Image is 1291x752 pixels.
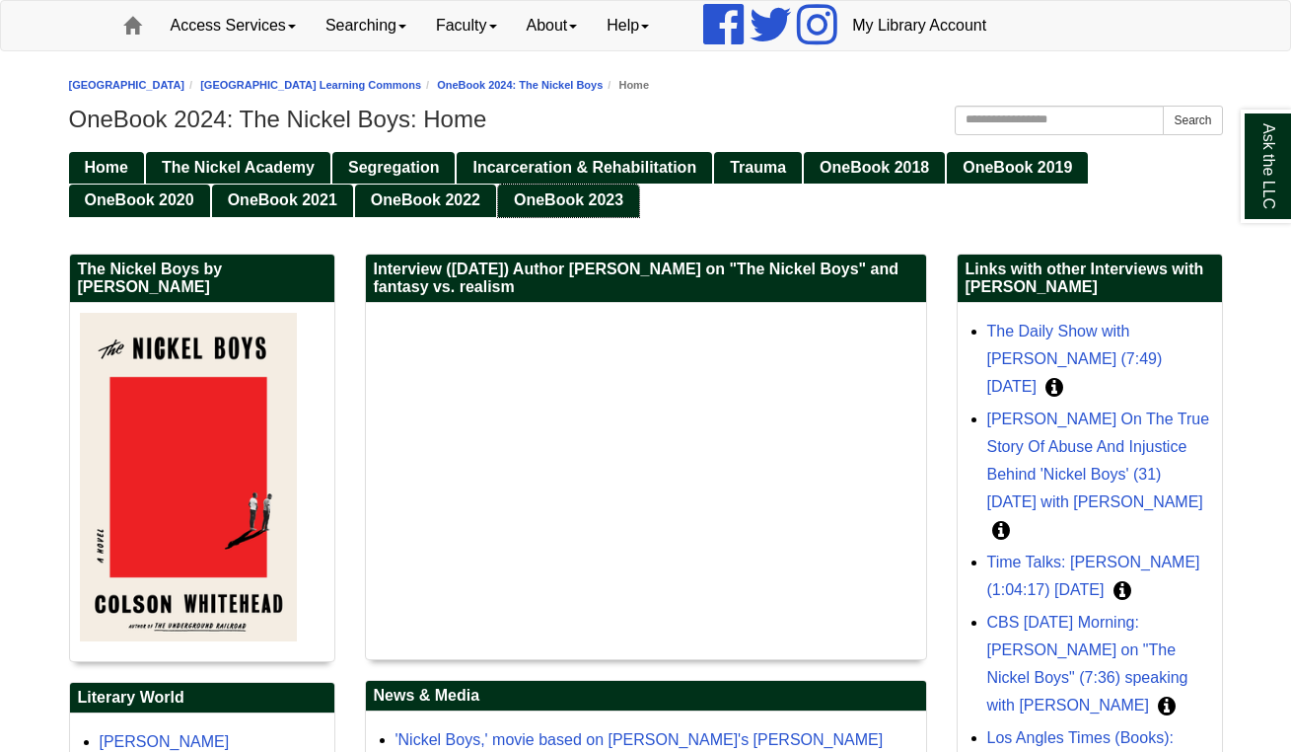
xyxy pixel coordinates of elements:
a: The Nickel Academy [146,152,330,185]
a: OneBook 2020 [69,185,210,217]
span: Segregation [348,159,439,176]
span: Incarceration & Rehabilitation [472,159,696,176]
a: Incarceration & Rehabilitation [457,152,712,185]
span: OneBook 2023 [514,191,623,208]
span: OneBook 2019 [963,159,1072,176]
span: Trauma [730,159,786,176]
span: The Nickel Academy [162,159,315,176]
h2: News & Media [366,681,926,712]
a: [PERSON_NAME] On The True Story Of Abuse And Injustice Behind 'Nickel Boys' (31) [DATE] with [PER... [987,411,1210,510]
a: About [512,1,593,50]
div: Guide Pages [69,150,1223,217]
button: Search [1163,106,1222,135]
h2: Links with other Interviews with [PERSON_NAME] [958,255,1222,303]
a: CBS [DATE] Morning: [PERSON_NAME] on "The Nickel Boys" (7:36) speaking with [PERSON_NAME] [987,614,1188,714]
a: OneBook 2019 [947,152,1088,185]
a: [GEOGRAPHIC_DATA] Learning Commons [200,79,421,91]
a: OneBook 2018 [804,152,945,185]
a: Help [592,1,664,50]
h2: Interview ([DATE]) Author [PERSON_NAME] on "The Nickel Boys" and fantasy vs. realism [366,255,926,303]
a: Segregation [332,152,455,185]
a: OneBook 2024: The Nickel Boys [437,79,603,91]
span: OneBook 2020 [85,191,194,208]
h1: OneBook 2024: The Nickel Boys: Home [69,106,1223,133]
a: Home [69,152,144,185]
a: OneBook 2022 [355,185,496,217]
a: [GEOGRAPHIC_DATA] [69,79,185,91]
a: My Library Account [837,1,1001,50]
h2: The Nickel Boys by [PERSON_NAME] [70,255,334,303]
a: Access Services [156,1,311,50]
nav: breadcrumb [69,76,1223,95]
li: Home [603,76,649,95]
a: Time Talks: [PERSON_NAME] (1:04:17) [DATE] [987,554,1200,598]
a: OneBook 2023 [498,185,639,217]
a: The Daily Show with [PERSON_NAME] (7:49) [DATE] [987,323,1163,395]
a: Faculty [421,1,512,50]
span: OneBook 2018 [820,159,929,176]
h2: Literary World [70,683,334,714]
a: OneBook 2021 [212,185,353,217]
span: OneBook 2022 [371,191,480,208]
span: Home [85,159,128,176]
a: [PERSON_NAME] [100,733,230,750]
a: Searching [311,1,421,50]
span: OneBook 2021 [228,191,337,208]
a: Trauma [714,152,802,185]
